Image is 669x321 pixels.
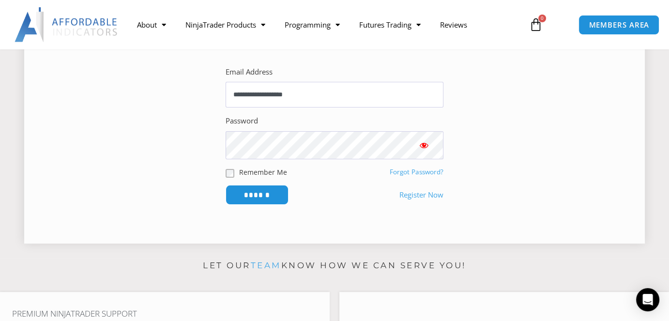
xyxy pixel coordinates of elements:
[390,168,443,176] a: Forgot Password?
[430,14,477,36] a: Reviews
[12,309,318,319] h4: Premium NinjaTrader Support
[127,14,522,36] nav: Menu
[578,15,659,35] a: MEMBERS AREA
[226,114,258,128] label: Password
[350,14,430,36] a: Futures Trading
[515,11,557,39] a: 0
[127,14,176,36] a: About
[239,167,287,177] label: Remember Me
[538,15,546,22] span: 0
[176,14,275,36] a: NinjaTrader Products
[251,260,281,270] a: team
[15,7,119,42] img: LogoAI | Affordable Indicators – NinjaTrader
[399,188,443,202] a: Register Now
[636,288,659,311] div: Open Intercom Messenger
[226,65,273,79] label: Email Address
[275,14,350,36] a: Programming
[405,131,443,159] button: Show password
[589,21,649,29] span: MEMBERS AREA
